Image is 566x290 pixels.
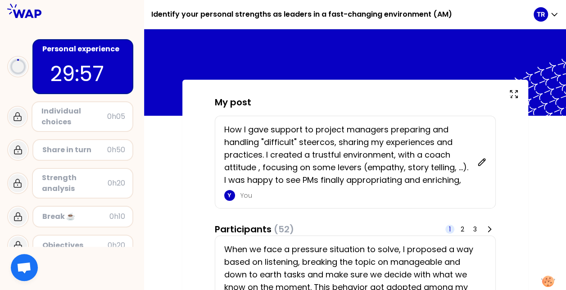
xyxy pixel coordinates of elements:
[42,145,107,155] div: Share in turn
[224,123,472,186] p: How I gave support to project managers preparing and handling "difficult" steercos, sharing my ex...
[449,225,451,234] span: 1
[108,178,125,189] div: 0h20
[42,44,125,54] div: Personal experience
[42,211,109,222] div: Break ☕️
[274,223,294,236] span: (52)
[42,240,108,251] div: Objectives
[534,7,559,22] button: TR
[109,211,125,222] div: 0h10
[41,106,107,127] div: Individual choices
[227,192,231,199] p: Y
[50,58,115,90] p: 29:57
[473,225,477,234] span: 3
[537,10,545,19] p: TR
[108,240,125,251] div: 0h20
[215,96,496,109] h3: My post
[107,145,125,155] div: 0h50
[42,172,108,194] div: Strength analysis
[11,254,38,281] div: Ouvrir le chat
[461,225,464,234] span: 2
[215,223,294,236] h3: Participants
[107,111,125,122] div: 0h05
[240,191,472,200] p: You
